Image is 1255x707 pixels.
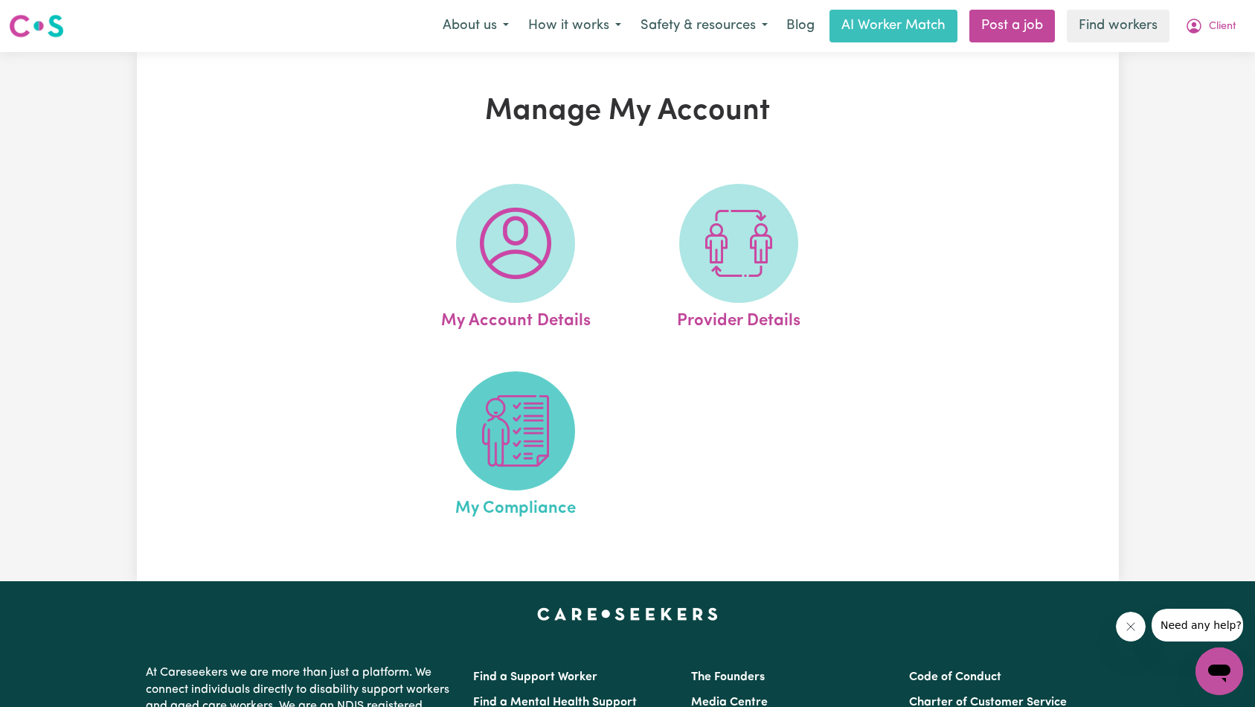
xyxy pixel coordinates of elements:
[631,10,777,42] button: Safety & resources
[408,371,623,522] a: My Compliance
[309,94,946,129] h1: Manage My Account
[1116,612,1146,642] iframe: Close message
[408,184,623,334] a: My Account Details
[455,490,576,522] span: My Compliance
[969,10,1055,42] a: Post a job
[1152,609,1243,642] iframe: Message from company
[677,303,800,334] span: Provider Details
[691,671,765,683] a: The Founders
[441,303,591,334] span: My Account Details
[1067,10,1169,42] a: Find workers
[1175,10,1246,42] button: My Account
[9,9,64,43] a: Careseekers logo
[1209,19,1236,35] span: Client
[829,10,957,42] a: AI Worker Match
[1195,647,1243,695] iframe: Button to launch messaging window
[909,671,1001,683] a: Code of Conduct
[473,671,597,683] a: Find a Support Worker
[519,10,631,42] button: How it works
[632,184,846,334] a: Provider Details
[433,10,519,42] button: About us
[9,13,64,39] img: Careseekers logo
[777,10,824,42] a: Blog
[537,608,718,620] a: Careseekers home page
